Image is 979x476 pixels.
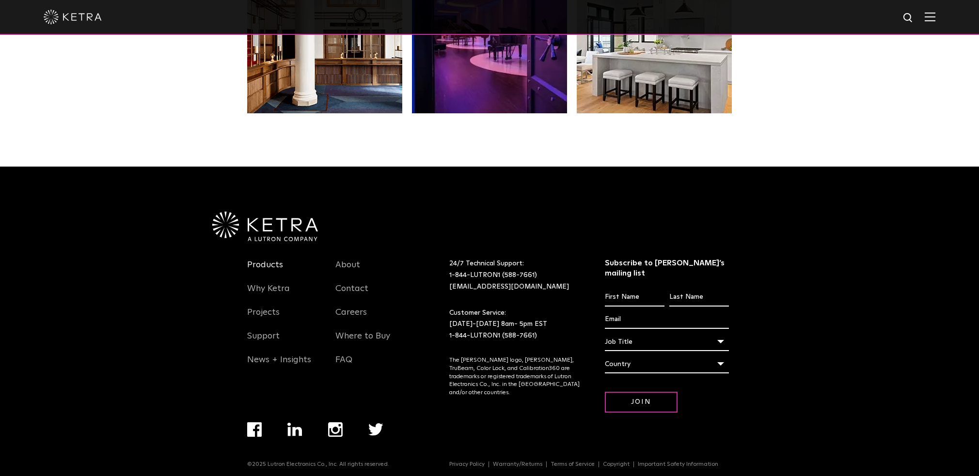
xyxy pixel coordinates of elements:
[335,283,368,306] a: Contact
[247,258,321,377] div: Navigation Menu
[925,12,935,21] img: Hamburger%20Nav.svg
[247,331,280,353] a: Support
[605,310,729,329] input: Email
[634,461,722,467] a: Important Safety Information
[605,258,729,278] h3: Subscribe to [PERSON_NAME]’s mailing list
[247,461,389,468] p: ©2025 Lutron Electronics Co., Inc. All rights reserved.
[247,354,311,377] a: News + Insights
[335,354,352,377] a: FAQ
[605,392,678,413] input: Join
[449,283,569,290] a: [EMAIL_ADDRESS][DOMAIN_NAME]
[335,307,367,329] a: Careers
[247,283,290,306] a: Why Ketra
[605,355,729,373] div: Country
[247,307,280,329] a: Projects
[902,12,915,24] img: search icon
[44,10,102,24] img: ketra-logo-2019-white
[335,258,409,377] div: Navigation Menu
[445,461,489,467] a: Privacy Policy
[605,288,664,307] input: First Name
[247,422,262,437] img: facebook
[328,422,343,437] img: instagram
[449,356,581,397] p: The [PERSON_NAME] logo, [PERSON_NAME], TruBeam, Color Lock, and Calibration360 are trademarks or ...
[247,422,409,461] div: Navigation Menu
[212,212,318,242] img: Ketra-aLutronCo_White_RGB
[368,423,383,436] img: twitter
[547,461,599,467] a: Terms of Service
[449,332,537,339] a: 1-844-LUTRON1 (588-7661)
[669,288,729,307] input: Last Name
[449,258,581,292] p: 24/7 Technical Support:
[449,272,537,278] a: 1-844-LUTRON1 (588-7661)
[449,307,581,342] p: Customer Service: [DATE]-[DATE] 8am- 5pm EST
[335,331,390,353] a: Where to Buy
[247,260,283,282] a: Products
[489,461,547,467] a: Warranty/Returns
[449,461,732,468] div: Navigation Menu
[287,423,302,436] img: linkedin
[335,260,360,282] a: About
[599,461,634,467] a: Copyright
[605,333,729,351] div: Job Title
